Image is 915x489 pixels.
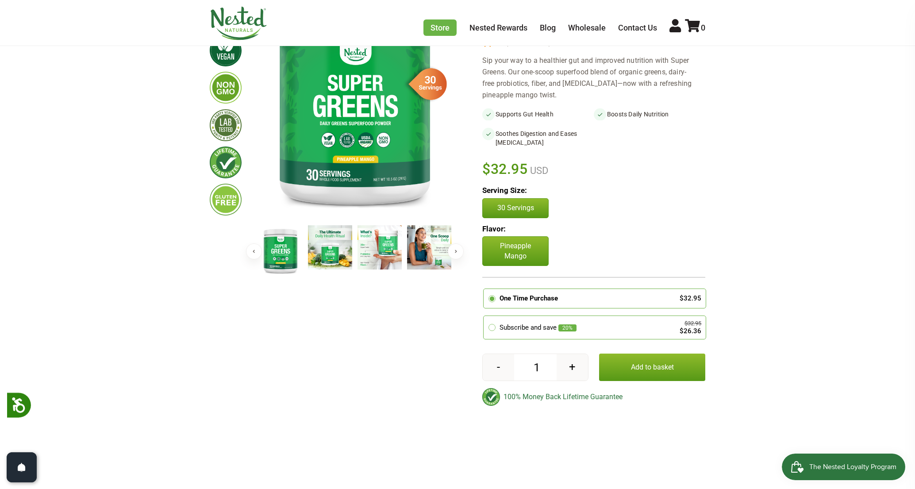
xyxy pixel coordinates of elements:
img: Super Greens - Pineapple Mango [358,225,402,270]
button: + [557,354,588,381]
a: 0 [685,23,705,32]
p: Pineapple Mango [482,236,549,266]
span: $32.95 [482,159,528,179]
button: Add to basket [599,354,705,381]
img: vegan [210,35,242,66]
img: Super Greens - Pineapple Mango [407,225,451,270]
a: Contact Us [618,23,657,32]
iframe: Button to open loyalty program pop-up [782,454,906,480]
button: - [483,354,514,381]
a: Blog [540,23,556,32]
img: badge-lifetimeguarantee-color.svg [482,388,500,406]
img: glutenfree [210,184,242,216]
img: Nested Naturals [210,7,267,40]
div: 100% Money Back Lifetime Guarantee [482,388,705,406]
a: Store [423,19,457,36]
button: 30 Servings [482,198,549,218]
b: Serving Size: [482,186,527,195]
span: 0 [701,23,705,32]
div: Sip your way to a healthier gut and improved nutrition with Super Greens. Our one-scoop superfood... [482,55,705,101]
img: sg-servings-30.png [403,65,447,103]
li: Soothes Digestion and Eases [MEDICAL_DATA] [482,127,594,149]
li: Boosts Daily Nutrition [594,108,705,120]
a: Nested Rewards [469,23,527,32]
span: USD [528,165,548,176]
img: thirdpartytested [210,109,242,141]
a: Wholesale [568,23,606,32]
img: Super Greens - Pineapple Mango [308,225,352,270]
img: gmofree [210,72,242,104]
img: lifetimeguarantee [210,146,242,178]
b: Flavor: [482,224,506,233]
button: Next [448,243,464,259]
button: Open [7,452,37,482]
p: 30 Servings [492,203,539,213]
button: Previous [246,243,262,259]
li: Supports Gut Health [482,108,594,120]
img: Super Greens - Pineapple Mango [258,225,303,276]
